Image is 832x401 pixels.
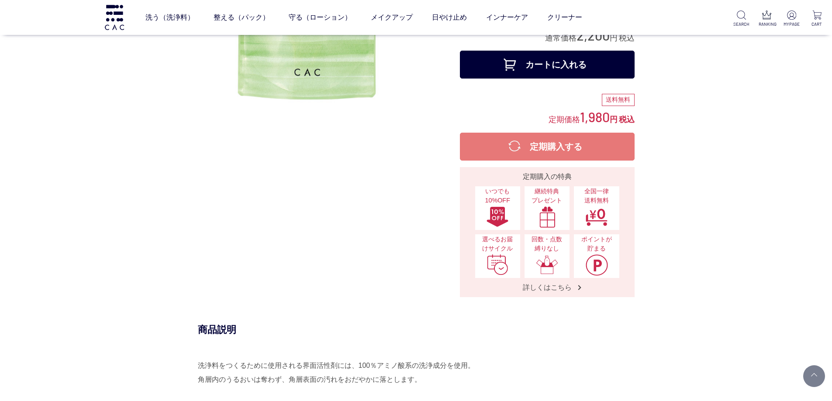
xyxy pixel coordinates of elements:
a: SEARCH [733,10,749,27]
img: 継続特典プレゼント [536,206,559,228]
img: 回数・点数縛りなし [536,254,559,276]
span: 定期価格 [549,114,580,124]
div: 商品説明 [198,323,635,336]
a: 整える（パック） [214,5,269,30]
button: カートに入れる [460,51,635,79]
p: SEARCH [733,21,749,27]
span: 2,200 [577,27,610,43]
p: MYPAGE [784,21,800,27]
a: インナーケア [486,5,528,30]
div: 定期購入の特典 [463,171,631,182]
span: いつでも10%OFF [480,187,516,206]
a: 日やけ止め [432,5,467,30]
span: 円 [610,115,618,124]
img: いつでも10%OFF [486,206,509,228]
a: 守る（ローション） [289,5,352,30]
button: 定期購入する [460,133,635,161]
p: RANKING [759,21,775,27]
a: MYPAGE [784,10,800,27]
span: 回数・点数縛りなし [529,235,565,254]
img: ポイントが貯まる [585,254,608,276]
span: 全国一律 送料無料 [578,187,615,206]
a: クリーナー [547,5,582,30]
div: 送料無料 [602,94,635,106]
img: 全国一律送料無料 [585,206,608,228]
span: 選べるお届けサイクル [480,235,516,254]
span: 円 [610,34,618,42]
a: CART [809,10,825,27]
a: 洗う（洗浄料） [145,5,194,30]
a: 定期購入の特典 いつでも10%OFFいつでも10%OFF 継続特典プレゼント継続特典プレゼント 全国一律送料無料全国一律送料無料 選べるお届けサイクル選べるお届けサイクル 回数・点数縛りなし回数... [460,167,635,297]
span: 税込 [619,34,635,42]
span: 1,980 [580,109,610,125]
span: 継続特典 プレゼント [529,187,565,206]
img: logo [104,5,125,30]
a: RANKING [759,10,775,27]
span: 詳しくはこちら [514,283,580,292]
span: ポイントが貯まる [578,235,615,254]
img: 選べるお届けサイクル [486,254,509,276]
a: メイクアップ [371,5,413,30]
span: 税込 [619,115,635,124]
p: CART [809,21,825,27]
